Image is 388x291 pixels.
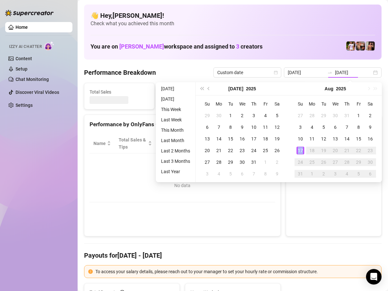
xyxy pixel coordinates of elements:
[90,88,149,95] span: Total Sales
[95,268,377,275] div: To access your salary details, please reach out to your manager to set your hourly rate or commis...
[90,134,115,153] th: Name
[232,134,275,153] th: Chat Conversion
[366,41,375,50] img: Zach
[356,41,365,50] img: Osvaldo
[274,71,278,74] span: calendar
[16,77,49,82] a: Chat Monitoring
[96,182,269,189] div: No data
[88,269,93,274] span: exclamation-circle
[327,70,332,75] span: swap-right
[288,69,325,76] input: Start date
[202,136,223,151] span: Sales / Hour
[93,140,106,147] span: Name
[90,120,275,129] div: Performance by OnlyFans Creator
[119,43,164,50] span: [PERSON_NAME]
[84,251,382,260] h4: Payouts for [DATE] - [DATE]
[327,70,332,75] span: to
[236,43,239,50] span: 3
[165,88,225,95] span: Active Chats
[199,134,232,153] th: Sales / Hour
[5,10,54,16] img: logo-BBDzfeDw.svg
[84,68,156,77] h4: Performance Breakdown
[291,120,376,129] div: Sales by OnlyFans Creator
[335,69,372,76] input: End date
[16,90,59,95] a: Discover Viral Videos
[44,41,54,50] img: AI Chatter
[16,66,27,72] a: Setup
[91,43,263,50] h1: You are on workspace and assigned to creators
[91,20,375,27] span: Check what you achieved this month
[160,136,189,151] div: Est. Hours Worked
[16,103,33,108] a: Settings
[346,41,355,50] img: Hector
[16,25,28,30] a: Home
[236,136,266,151] span: Chat Conversion
[217,68,277,77] span: Custom date
[366,269,382,285] div: Open Intercom Messenger
[119,136,147,151] span: Total Sales & Tips
[241,88,300,95] span: Messages Sent
[115,134,156,153] th: Total Sales & Tips
[91,11,375,20] h4: 👋 Hey, [PERSON_NAME] !
[16,56,32,61] a: Content
[9,44,42,50] span: Izzy AI Chatter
